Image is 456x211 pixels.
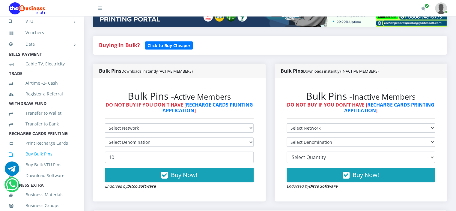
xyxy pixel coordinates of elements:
small: Inactive Members [352,92,416,102]
i: Renew/Upgrade Subscription [421,6,425,11]
small: Downloads instantly (ACTIVE MEMBERS) [121,68,193,74]
span: Buy Now! [171,171,197,179]
small: Downloads instantly (INACTIVE MEMBERS) [303,68,379,74]
h2: Bulk Pins - [105,90,254,102]
input: Enter Quantity [105,152,254,163]
a: Download Software [9,169,75,182]
span: Buy Now! [353,171,379,179]
small: Endorsed by [105,183,156,189]
a: VTU [9,14,75,29]
a: Print Recharge Cards [9,136,75,150]
strong: Buying in Bulk? [99,41,140,49]
h2: Bulk Pins - [287,90,435,102]
a: RECHARGE CARDS PRINTING APPLICATION [162,101,253,114]
button: Buy Now! [287,168,435,182]
a: Buy Bulk Pins [9,147,75,161]
strong: DO NOT BUY IF YOU DON'T HAVE [ ] [287,101,434,114]
a: Click to Buy Cheaper [145,41,193,49]
a: Register a Referral [9,87,75,101]
img: User [435,2,447,14]
button: Buy Now! [105,168,254,182]
a: Transfer to Bank [9,117,75,131]
small: Active Members [174,92,231,102]
img: Logo [9,2,45,14]
a: Buy Bulk VTU Pins [9,158,75,172]
a: Transfer to Wallet [9,106,75,120]
a: Chat for support [5,166,19,176]
strong: Bulk Pins [99,68,193,74]
span: Renew/Upgrade Subscription [425,4,429,8]
strong: Ditco Software [309,183,338,189]
b: Click to Buy Cheaper [148,43,190,48]
a: Vouchers [9,26,75,40]
a: Data [9,37,75,52]
a: RECHARGE CARDS PRINTING APPLICATION [344,101,435,114]
a: Chat for support [6,182,18,192]
a: Airtime -2- Cash [9,76,75,90]
a: Cable TV, Electricity [9,57,75,71]
strong: DO NOT BUY IF YOU DON'T HAVE [ ] [106,101,253,114]
small: Endorsed by [287,183,338,189]
strong: Ditco Software [127,183,156,189]
strong: Bulk Pins [281,68,379,74]
a: Business Materials [9,188,75,202]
